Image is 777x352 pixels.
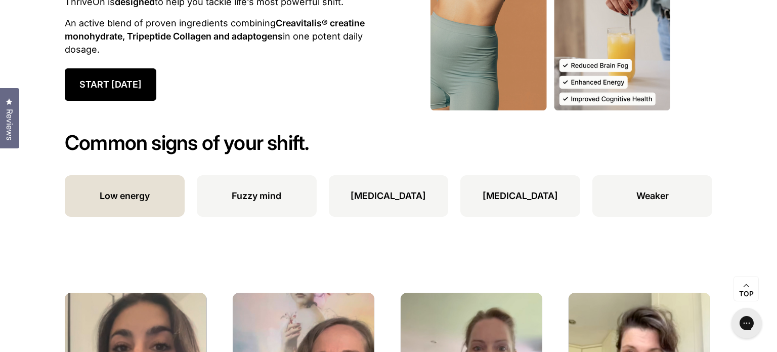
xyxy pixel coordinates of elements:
[726,304,767,342] iframe: Gorgias live chat messenger
[636,189,669,203] p: Weaker
[3,109,16,140] span: Reviews
[739,290,754,299] span: Top
[100,189,150,203] p: Low energy
[483,189,558,203] p: [MEDICAL_DATA]
[65,17,388,56] p: An active blend of proven ingredients combining in one potent daily dosage.
[65,68,156,101] a: START [DATE]
[65,18,365,42] strong: Creavitalis® creatine monohydrate, Tripeptide Collagen and adaptogens
[65,131,712,155] h2: Common signs of your shift.
[351,189,426,203] p: [MEDICAL_DATA]
[232,189,281,203] p: Fuzzy mind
